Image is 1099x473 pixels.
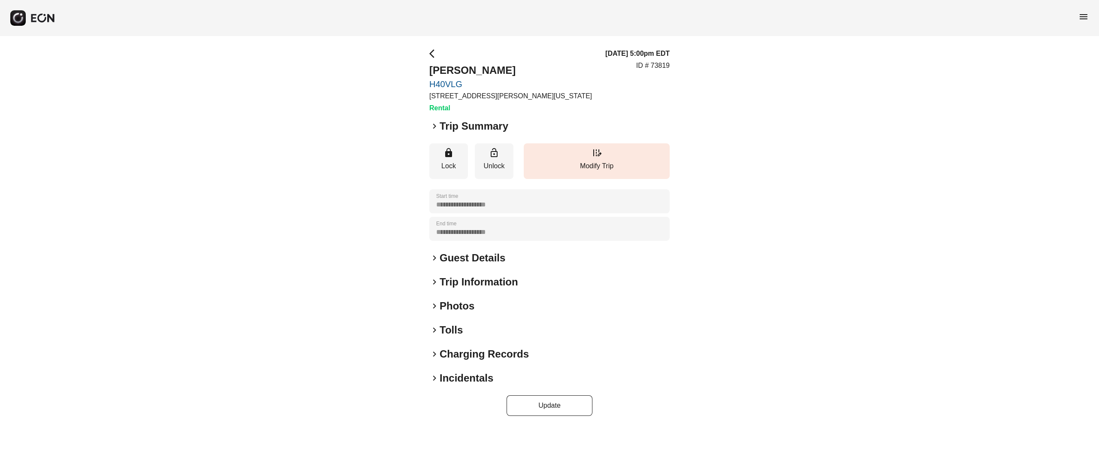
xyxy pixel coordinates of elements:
span: menu [1078,12,1089,22]
p: Unlock [479,161,509,171]
h2: Guest Details [440,251,505,265]
span: keyboard_arrow_right [429,349,440,359]
span: keyboard_arrow_right [429,325,440,335]
h2: Photos [440,299,474,313]
button: Update [507,395,592,416]
h2: Trip Summary [440,119,508,133]
h2: Tolls [440,323,463,337]
span: edit_road [592,148,602,158]
span: keyboard_arrow_right [429,121,440,131]
p: [STREET_ADDRESS][PERSON_NAME][US_STATE] [429,91,592,101]
h2: Charging Records [440,347,529,361]
span: keyboard_arrow_right [429,253,440,263]
h3: Rental [429,103,592,113]
h2: Trip Information [440,275,518,289]
h2: Incidentals [440,371,493,385]
button: Unlock [475,143,513,179]
p: ID # 73819 [636,61,670,71]
span: keyboard_arrow_right [429,301,440,311]
p: Lock [434,161,464,171]
button: Modify Trip [524,143,670,179]
span: arrow_back_ios [429,49,440,59]
h2: [PERSON_NAME] [429,64,592,77]
h3: [DATE] 5:00pm EDT [605,49,670,59]
span: keyboard_arrow_right [429,277,440,287]
a: H40VLG [429,79,592,89]
p: Modify Trip [528,161,665,171]
button: Lock [429,143,468,179]
span: keyboard_arrow_right [429,373,440,383]
span: lock [443,148,454,158]
span: lock_open [489,148,499,158]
